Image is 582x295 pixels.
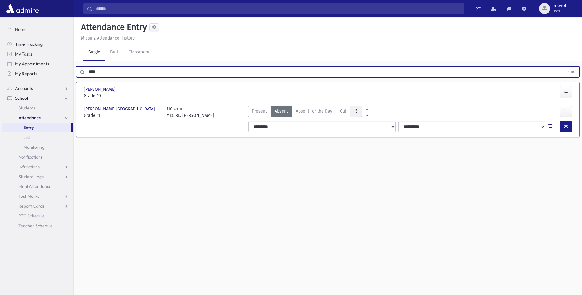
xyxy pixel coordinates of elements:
[2,103,73,113] a: Students
[2,132,73,142] a: List
[2,25,73,34] a: Home
[2,49,73,59] a: My Tasks
[15,51,32,57] span: My Tasks
[105,44,124,61] a: Bulk
[18,213,45,219] span: PTC Schedule
[2,113,73,123] a: Attendance
[15,27,27,32] span: Home
[2,59,73,69] a: My Appointments
[18,164,40,170] span: Infractions
[340,108,346,114] span: Cut
[18,223,53,228] span: Teacher Schedule
[275,108,288,114] span: Absent
[296,108,332,114] span: Absent for the Day
[15,71,37,76] span: My Reports
[23,144,44,150] span: Monitoring
[23,135,30,140] span: List
[2,142,73,152] a: Monitoring
[2,211,73,221] a: PTC Schedule
[15,61,49,67] span: My Appointments
[2,152,73,162] a: Notifications
[564,67,579,77] button: Find
[15,95,28,101] span: School
[2,201,73,211] a: Report Cards
[18,154,43,160] span: Notifications
[18,203,44,209] span: Report Cards
[81,36,135,41] u: Missing Attendance History
[79,36,135,41] a: Missing Attendance History
[2,69,73,79] a: My Reports
[84,112,160,119] span: Grade 11
[83,44,105,61] a: Single
[553,9,566,13] span: User
[248,106,362,119] div: AttTypes
[2,191,73,201] a: Test Marks
[84,106,156,112] span: [PERSON_NAME][GEOGRAPHIC_DATA]
[18,105,35,111] span: Students
[79,22,147,33] h5: Attendance Entry
[84,86,117,93] span: [PERSON_NAME]
[2,83,73,93] a: Accounts
[5,2,40,15] img: AdmirePro
[92,3,464,14] input: Search
[84,93,160,99] span: Grade 10
[553,4,566,9] span: labend
[15,86,33,91] span: Accounts
[2,93,73,103] a: School
[18,184,52,189] span: Meal Attendance
[23,125,34,130] span: Entry
[2,39,73,49] a: Time Tracking
[2,123,71,132] a: Entry
[2,172,73,182] a: Student Logs
[2,221,73,231] a: Teacher Schedule
[18,193,39,199] span: Test Marks
[18,174,44,179] span: Student Logs
[166,106,214,119] div: 11C חומש Mrs. RL. [PERSON_NAME]
[252,108,267,114] span: Present
[15,41,43,47] span: Time Tracking
[18,115,41,121] span: Attendance
[124,44,154,61] a: Classroom
[2,182,73,191] a: Meal Attendance
[2,162,73,172] a: Infractions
